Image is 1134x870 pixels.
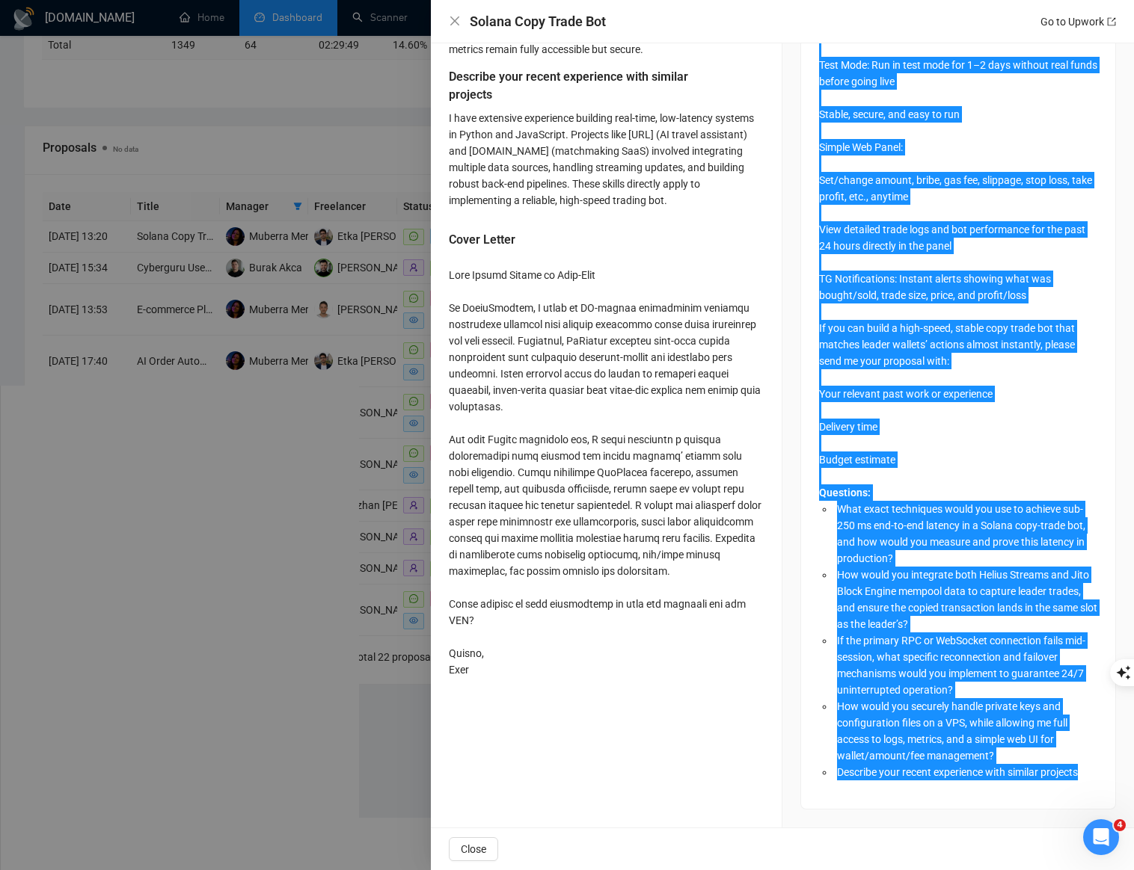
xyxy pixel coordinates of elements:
strong: Questions: [819,487,871,499]
iframe: Intercom live chat [1083,819,1119,855]
span: What exact techniques would you use to achieve sub-250 ms end-to-end latency in a Solana copy-tra... [837,503,1085,564]
span: How would you securely handle private keys and configuration files on a VPS, while allowing me fu... [837,700,1067,762]
button: Close [449,15,461,28]
a: Go to Upworkexport [1040,16,1116,28]
span: 4 [1114,819,1126,831]
h4: Solana Copy Trade Bot [470,12,606,31]
span: close [449,15,461,27]
h5: Describe your recent experience with similar projects [449,68,717,104]
div: Lore Ipsumd Sitame co Adip-Elit Se DoeiuSmodtem, I utlab et DO-magnaa enimadminim veniamqu nostru... [449,267,764,678]
span: export [1107,17,1116,26]
span: If the primary RPC or WebSocket connection fails mid-session, what specific reconnection and fail... [837,635,1085,696]
span: Close [461,841,486,857]
span: Describe your recent experience with similar projects [837,766,1078,778]
h5: Cover Letter [449,231,515,249]
div: I have extensive experience building real-time, low-latency systems in Python and JavaScript. Pro... [449,110,764,209]
button: Close [449,837,498,861]
span: How would you integrate both Helius Streams and Jito Block Engine mempool data to capture leader ... [837,569,1097,630]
